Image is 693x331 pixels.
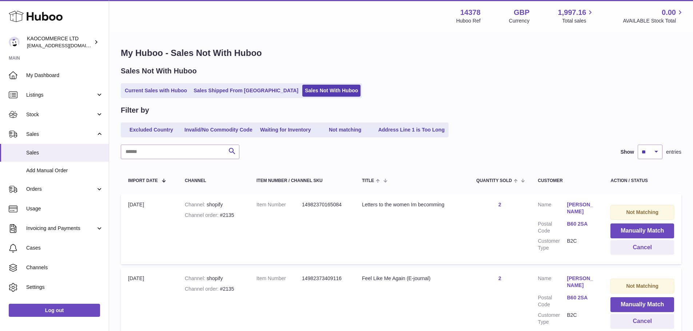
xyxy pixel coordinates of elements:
[122,85,190,97] a: Current Sales with Huboo
[498,275,501,281] a: 2
[623,8,684,24] a: 0.00 AVAILABLE Stock Total
[185,275,242,282] div: shopify
[185,201,242,208] div: shopify
[558,8,595,24] a: 1,997.16 Total sales
[26,186,96,193] span: Orders
[185,202,207,207] strong: Channel
[121,194,178,264] td: [DATE]
[256,124,315,136] a: Waiting for Inventory
[26,92,96,98] span: Listings
[256,178,347,183] div: Item Number / Channel SKU
[27,43,107,48] span: [EMAIL_ADDRESS][DOMAIN_NAME]
[302,201,347,208] dd: 14982370165084
[567,312,596,326] dd: B2C
[9,304,100,317] a: Log out
[185,178,242,183] div: Channel
[666,149,681,156] span: entries
[256,201,302,208] dt: Item Number
[456,17,481,24] div: Huboo Ref
[376,124,447,136] a: Address Line 1 is Too Long
[498,202,501,207] a: 2
[626,209,658,215] strong: Not Matching
[191,85,301,97] a: Sales Shipped From [GEOGRAPHIC_DATA]
[538,312,567,326] dt: Customer Type
[185,275,207,281] strong: Channel
[182,124,255,136] a: Invalid/No Commodity Code
[121,105,149,115] h2: Filter by
[316,124,374,136] a: Not matching
[621,149,634,156] label: Show
[122,124,180,136] a: Excluded Country
[362,178,374,183] span: Title
[476,178,512,183] span: Quantity Sold
[302,85,361,97] a: Sales Not With Huboo
[610,297,674,312] button: Manually Match
[567,275,596,289] a: [PERSON_NAME]
[128,178,158,183] span: Import date
[256,275,302,282] dt: Item Number
[538,221,567,234] dt: Postal Code
[121,47,681,59] h1: My Huboo - Sales Not With Huboo
[26,245,103,251] span: Cases
[26,284,103,291] span: Settings
[185,286,220,292] strong: Channel order
[514,8,529,17] strong: GBP
[538,275,567,291] dt: Name
[185,212,242,219] div: #2135
[185,286,242,292] div: #2135
[26,131,96,138] span: Sales
[460,8,481,17] strong: 14378
[362,275,462,282] div: Feel Like Me Again (E-journal)
[610,178,674,183] div: Action / Status
[567,221,596,227] a: B60 2SA
[538,294,567,308] dt: Postal Code
[9,37,20,48] img: internalAdmin-14378@internal.huboo.com
[626,283,658,289] strong: Not Matching
[610,223,674,238] button: Manually Match
[26,167,103,174] span: Add Manual Order
[26,149,103,156] span: Sales
[538,238,567,251] dt: Customer Type
[509,17,530,24] div: Currency
[26,205,103,212] span: Usage
[567,238,596,251] dd: B2C
[26,72,103,79] span: My Dashboard
[26,225,96,232] span: Invoicing and Payments
[121,66,197,76] h2: Sales Not With Huboo
[362,201,462,208] div: Letters to the women Im becomming
[610,314,674,329] button: Cancel
[567,201,596,215] a: [PERSON_NAME]
[562,17,594,24] span: Total sales
[538,201,567,217] dt: Name
[26,264,103,271] span: Channels
[558,8,586,17] span: 1,997.16
[302,275,347,282] dd: 14982373409116
[662,8,676,17] span: 0.00
[26,111,96,118] span: Stock
[538,178,596,183] div: Customer
[185,212,220,218] strong: Channel order
[610,240,674,255] button: Cancel
[623,17,684,24] span: AVAILABLE Stock Total
[27,35,92,49] div: KAOCOMMERCE LTD
[567,294,596,301] a: B60 2SA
